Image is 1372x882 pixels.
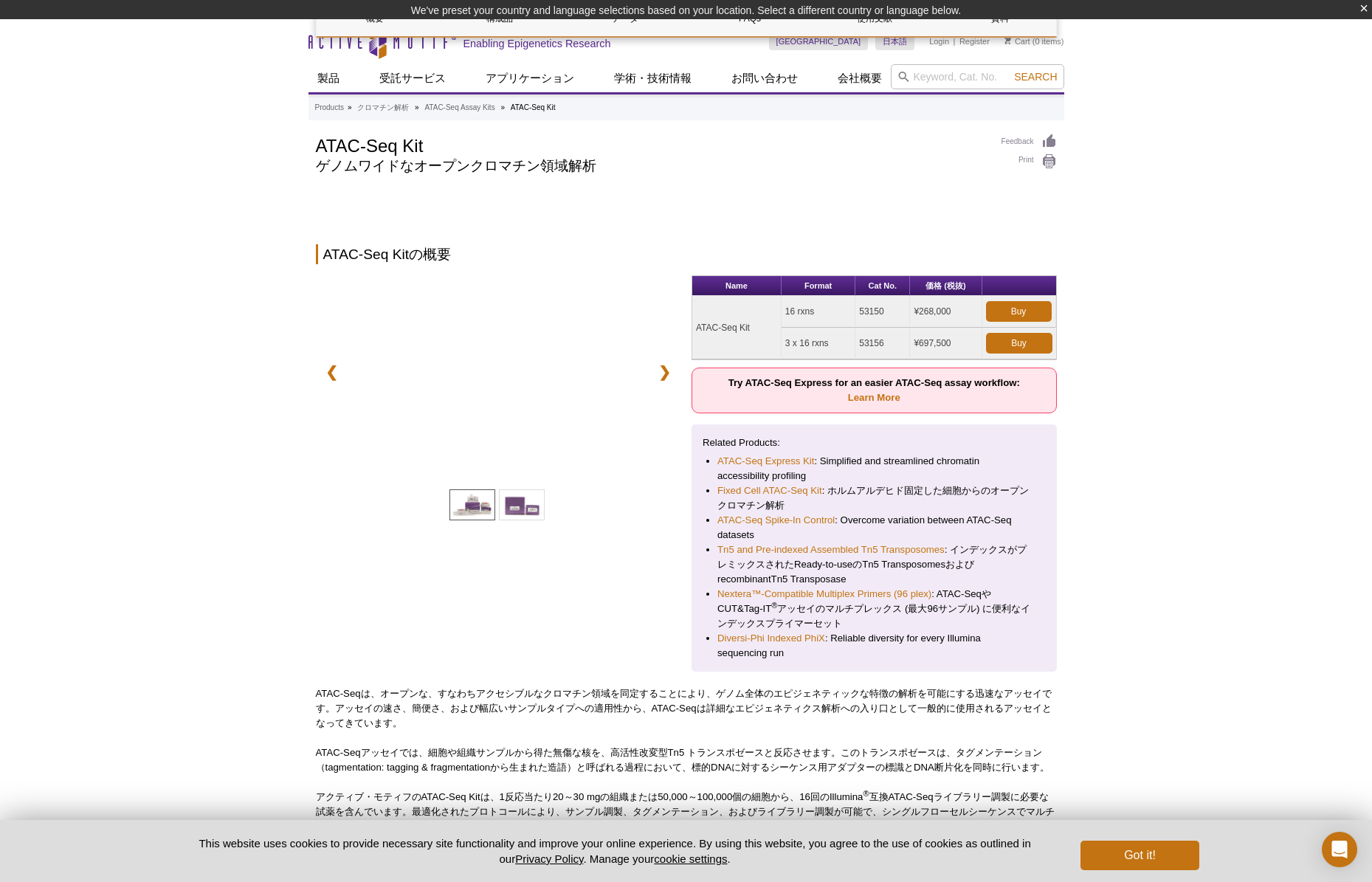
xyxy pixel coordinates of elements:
a: [GEOGRAPHIC_DATA] [769,32,869,50]
button: Search [1010,70,1061,83]
a: ATAC-Seq Express Kit [717,454,814,469]
h2: Enabling Epigenetics Research [463,37,611,50]
li: (0 items) [1004,32,1064,50]
a: 製品 [308,64,348,92]
a: Learn More [848,392,900,403]
td: 53150 [855,296,910,328]
li: : Overcome variation between ATAC-Seq datasets [717,513,1031,542]
h1: ATAC-Seq Kit [316,134,987,156]
a: Print [1002,154,1057,170]
a: ATAC-Seq Assay Kits [424,101,494,114]
a: Buy [986,301,1052,322]
button: cookie settings [654,852,727,865]
th: Cat No. [855,276,910,296]
li: : ホルムアルデヒド固定した細胞からのオープンクロマチン解析 [717,483,1031,513]
a: Feedback [1002,134,1057,150]
button: Got it! [1080,841,1199,870]
a: 日本語 [875,32,914,50]
li: : ATAC-SeqやCUT&Tag-IT アッセイのマルチプレックス (最大96サンプル) に便利なインデックスプライマーセット [717,587,1031,631]
a: アプリケーション [477,64,583,92]
a: お問い合わせ [723,64,807,92]
th: Format [782,276,855,296]
p: ATAC-Seqアッセイでは、細胞や組織サンプルから得た無傷な核を、高活性改変型Tn5 トランスポゼースと反応させます。このトランスポゼースは、タグメンテーション（tagmentation: t... [316,745,1057,775]
li: » [348,103,352,111]
td: 53156 [855,328,910,359]
p: ATAC-Seqは、オープンな、すなわちアクセシブルなクロマチン領域を同定することにより、ゲノム全体のエピジェネティックな特徴の解析を可能にする迅速なアッセイです。アッセイの速さ、簡便さ、および... [316,686,1057,731]
a: Register [959,36,990,46]
td: ¥697,500 [910,328,982,359]
li: : Reliable diversity for every Illumina sequencing run [717,631,1031,661]
p: アクティブ・モティフのATAC-Seq Kitは、1反応当たり20～30 mgの組織または50,000～100,000個の細胞から、16回のIllumina 互換ATAC-Seqライブラリー調製... [316,790,1057,834]
p: This website uses cookies to provide necessary site functionality and improve your online experie... [173,836,1057,867]
li: » [500,103,505,111]
strong: Try ATAC-Seq Express for an easier ATAC-Seq assay workflow: [728,377,1020,403]
a: Products [315,101,344,114]
td: ¥268,000 [910,296,982,328]
a: ❮ [316,355,348,389]
h2: ゲノムワイドなオープンクロマチン領域解析 [316,159,987,173]
a: クロマチン解析 [357,101,409,114]
li: : Simplified and streamlined chromatin accessibility profiling [717,454,1031,483]
a: Cart [1004,36,1030,46]
a: Tn5 and Pre-indexed Assembled Tn5 Transposomes [717,542,945,557]
li: | [954,32,956,50]
a: Privacy Policy [515,852,583,865]
a: Buy [986,333,1052,354]
a: 受託サービス [370,64,455,92]
li: ATAC-Seq Kit [511,103,556,111]
a: Login [929,36,949,46]
th: 価格 (税抜) [910,276,982,296]
img: Your Cart [1004,37,1011,44]
span: Search [1014,71,1057,83]
td: 16 rxns [782,296,855,328]
a: ❯ [649,355,680,389]
a: Nextera™-Compatible Multiplex Primers (96 plex) [717,587,931,602]
a: ATAC-Seq Spike-In Control [717,513,835,528]
td: 3 x 16 rxns [782,328,855,359]
div: Open Intercom Messenger [1322,832,1357,867]
li: : インデックスがプレミックスされたReady-to-useのTn5 TransposomesおよびrecombinantTn5 Transposase [717,542,1031,587]
td: ATAC-Seq Kit [692,296,782,359]
a: 学術・技術情報 [605,64,700,92]
a: Diversi-Phi Indexed PhiX [717,631,825,646]
input: Keyword, Cat. No. [891,64,1064,89]
p: Related Products: [703,435,1046,450]
a: 会社概要 [829,64,891,92]
th: Name [692,276,782,296]
li: » [415,103,419,111]
h2: ATAC-Seq Kitの概要 [316,244,1057,264]
sup: ® [863,789,869,798]
a: Fixed Cell ATAC-Seq Kit [717,483,822,498]
sup: ® [771,601,777,610]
